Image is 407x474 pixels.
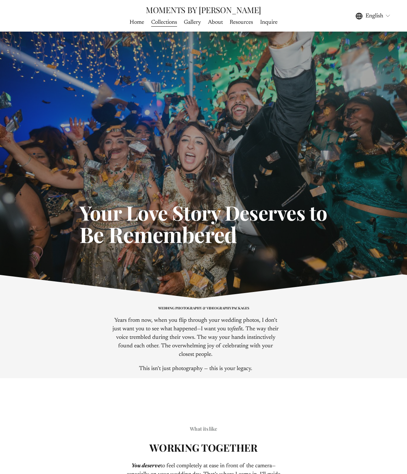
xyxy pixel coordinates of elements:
[130,17,144,27] a: Home
[151,17,177,27] a: Collections
[149,441,257,454] strong: WORKING TOGETHER
[184,17,201,27] a: folder dropdown
[111,316,280,359] p: Years from now, when you flip through your wedding photos, I don’t just want you to see what happ...
[158,306,249,310] strong: WEDDING PHOTOGRAPHY & VIDEOGRAPHY PACKAGES
[111,364,280,373] p: This isn’t just photography — this is your legacy.
[79,199,328,226] strong: Your Love Story Deserves to
[79,220,237,248] strong: Be Remembered
[230,17,253,27] a: Resources
[365,12,383,20] span: English
[208,17,223,27] a: About
[260,17,277,27] a: Inquire
[190,425,217,432] strong: What its like
[131,463,160,469] em: You deserve
[356,11,391,21] div: language picker
[232,326,240,332] em: feel
[184,18,201,27] span: Gallery
[146,4,262,15] a: MOMENTS BY [PERSON_NAME]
